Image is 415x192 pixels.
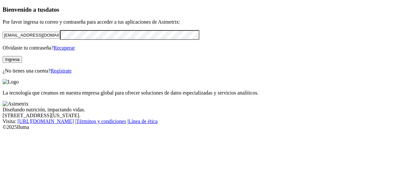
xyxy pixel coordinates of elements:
h3: Bienvenido a tus [3,6,412,13]
input: Tu correo [3,32,60,39]
img: Logo [3,79,19,85]
div: © 2025 Iluma [3,124,412,130]
a: Términos y condiciones [76,119,126,124]
a: Regístrate [51,68,72,73]
div: Visita : | | [3,119,412,124]
p: Por favor ingresa tu correo y contraseña para acceder a tus aplicaciones de Asimetrix: [3,19,412,25]
div: Diseñando nutrición, impactando vidas. [3,107,412,113]
img: Asimetrix [3,101,29,107]
a: Recuperar [53,45,75,51]
span: datos [45,6,59,13]
div: [STREET_ADDRESS][US_STATE]. [3,113,412,119]
p: La tecnología que creamos en nuestra empresa global para ofrecer soluciones de datos especializad... [3,90,412,96]
button: Ingresa [3,56,22,63]
p: Olvidaste tu contraseña? [3,45,412,51]
a: Línea de ética [128,119,158,124]
a: [URL][DOMAIN_NAME] [18,119,74,124]
p: ¿No tienes una cuenta? [3,68,412,74]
